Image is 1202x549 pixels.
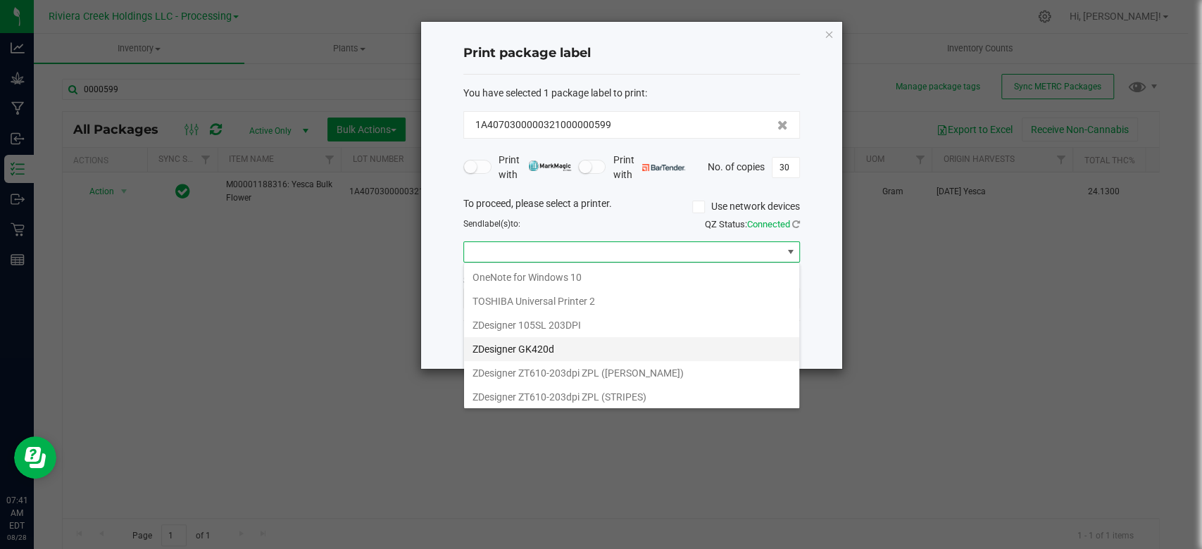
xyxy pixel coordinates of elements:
[708,160,765,172] span: No. of copies
[464,265,799,289] li: OneNote for Windows 10
[463,44,800,63] h4: Print package label
[482,219,511,229] span: label(s)
[642,164,685,171] img: bartender.png
[613,153,685,182] span: Print with
[499,153,571,182] span: Print with
[453,196,810,217] div: To proceed, please select a printer.
[453,273,810,288] div: Select a label template.
[464,361,799,385] li: ZDesigner ZT610-203dpi ZPL ([PERSON_NAME])
[463,87,645,99] span: You have selected 1 package label to print
[475,118,611,132] span: 1A4070300000321000000599
[464,289,799,313] li: TOSHIBA Universal Printer 2
[14,436,56,479] iframe: Resource center
[464,385,799,409] li: ZDesigner ZT610-203dpi ZPL (STRIPES)
[464,313,799,337] li: ZDesigner 105SL 203DPI
[463,86,800,101] div: :
[463,219,520,229] span: Send to:
[528,160,571,171] img: mark_magic_cybra.png
[747,219,790,229] span: Connected
[464,337,799,361] li: ZDesigner GK420d
[692,199,800,214] label: Use network devices
[705,219,800,229] span: QZ Status:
